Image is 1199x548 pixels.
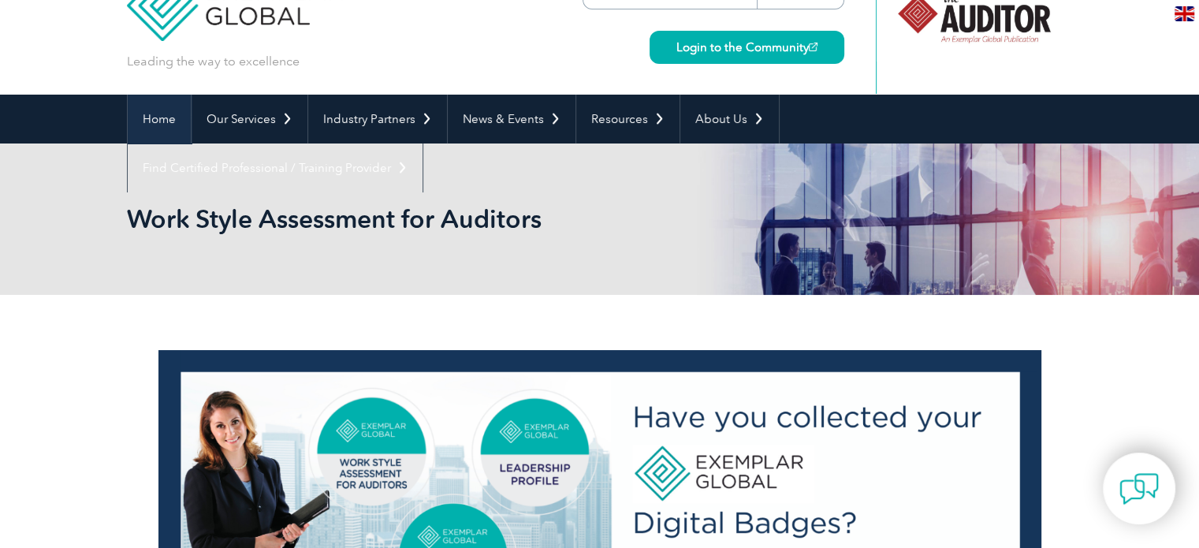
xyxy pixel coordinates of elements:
[576,95,680,144] a: Resources
[127,53,300,70] p: Leading the way to excellence
[128,95,191,144] a: Home
[650,31,844,64] a: Login to the Community
[192,95,307,144] a: Our Services
[308,95,447,144] a: Industry Partners
[128,144,423,192] a: Find Certified Professional / Training Provider
[448,95,575,144] a: News & Events
[680,95,779,144] a: About Us
[127,207,789,232] h2: Work Style Assessment for Auditors
[1175,6,1194,21] img: en
[1119,469,1159,509] img: contact-chat.png
[809,43,817,51] img: open_square.png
